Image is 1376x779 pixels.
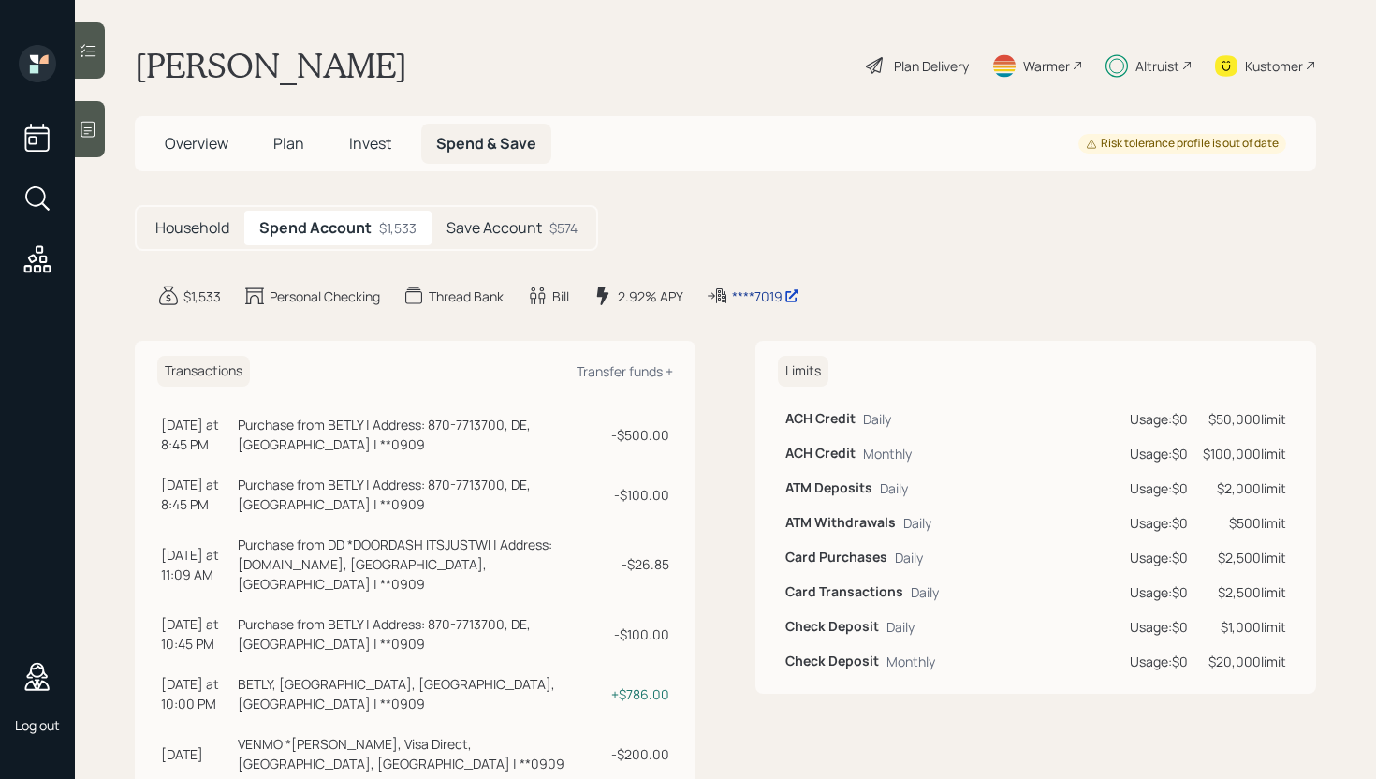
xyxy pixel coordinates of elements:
div: Usage: $0 [1130,444,1188,463]
div: - $100.00 [608,625,669,644]
h6: ATM Deposits [785,480,872,496]
div: + $786.00 [608,684,669,704]
div: Daily [880,478,908,498]
div: Usage: $0 [1130,409,1188,429]
h6: ACH Credit [785,411,856,427]
div: Usage: $0 [1130,582,1188,602]
div: Daily [895,548,923,567]
div: $1,533 [183,287,221,306]
h6: Check Deposit [785,619,879,635]
div: $2,500 limit [1203,548,1286,567]
h5: Save Account [446,219,542,237]
div: Monthly [863,444,912,463]
span: Overview [165,133,228,154]
div: Monthly [886,652,935,671]
div: 2.92% APY [618,287,683,306]
div: [DATE] at 11:09 AM [161,545,230,584]
div: - $100.00 [608,485,669,505]
div: - $200.00 [608,744,669,764]
h5: Spend Account [259,219,372,237]
span: Spend & Save [436,133,536,154]
h5: Household [155,219,229,237]
div: Transfer funds + [577,362,673,380]
div: Daily [903,513,931,533]
h1: [PERSON_NAME] [135,45,407,86]
h6: Check Deposit [785,654,879,669]
div: Usage: $0 [1130,652,1188,671]
div: Risk tolerance profile is out of date [1086,136,1279,152]
div: $2,500 limit [1203,582,1286,602]
div: [DATE] at 10:45 PM [161,614,230,654]
div: $100,000 limit [1203,444,1286,463]
div: [DATE] at 10:00 PM [161,674,230,713]
div: Personal Checking [270,287,380,306]
h6: Limits [778,356,828,387]
div: Warmer [1023,56,1070,76]
div: Daily [863,409,891,429]
div: Usage: $0 [1130,478,1188,498]
div: Purchase from BETLY | Address: 870-7713700, DE, [GEOGRAPHIC_DATA] | **0909 [238,475,601,514]
div: $20,000 limit [1203,652,1286,671]
div: $1,533 [379,218,417,238]
div: Thread Bank [429,287,504,306]
div: $50,000 limit [1203,409,1286,429]
div: - $26.85 [608,554,669,574]
h6: Transactions [157,356,250,387]
div: Daily [886,617,915,637]
h6: ACH Credit [785,446,856,462]
div: BETLY, [GEOGRAPHIC_DATA], [GEOGRAPHIC_DATA], [GEOGRAPHIC_DATA] | **0909 [238,674,601,713]
div: [DATE] [161,744,230,764]
div: Usage: $0 [1130,513,1188,533]
div: $1,000 limit [1203,617,1286,637]
div: Altruist [1135,56,1179,76]
h6: ATM Withdrawals [785,515,896,531]
div: Usage: $0 [1130,617,1188,637]
div: Purchase from BETLY | Address: 870-7713700, DE, [GEOGRAPHIC_DATA] | **0909 [238,614,601,654]
div: [DATE] at 8:45 PM [161,415,230,454]
div: Plan Delivery [894,56,969,76]
div: VENMO *[PERSON_NAME], Visa Direct, [GEOGRAPHIC_DATA], [GEOGRAPHIC_DATA] | **0909 [238,734,601,773]
div: Usage: $0 [1130,548,1188,567]
div: $500 limit [1203,513,1286,533]
div: Kustomer [1245,56,1303,76]
h6: Card Transactions [785,584,903,600]
div: [DATE] at 8:45 PM [161,475,230,514]
h6: Card Purchases [785,550,887,566]
div: Purchase from DD *DOORDASH ITSJUSTWI | Address: [DOMAIN_NAME], [GEOGRAPHIC_DATA], [GEOGRAPHIC_DAT... [238,535,601,594]
div: Daily [911,582,939,602]
span: Plan [273,133,304,154]
div: Purchase from BETLY | Address: 870-7713700, DE, [GEOGRAPHIC_DATA] | **0909 [238,415,601,454]
div: Bill [552,287,569,306]
div: - $500.00 [608,425,669,445]
div: Log out [15,716,60,734]
div: $574 [549,218,578,238]
span: Invest [349,133,391,154]
div: $2,000 limit [1203,478,1286,498]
